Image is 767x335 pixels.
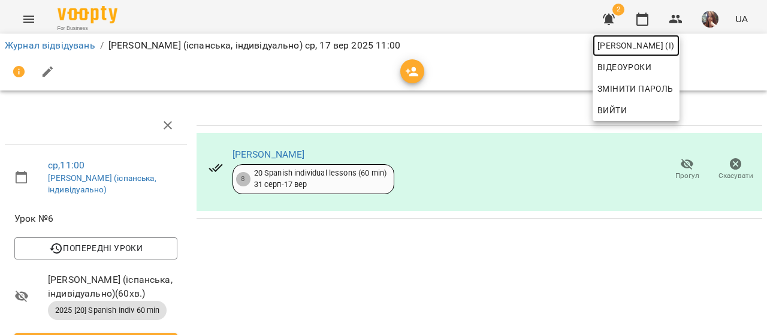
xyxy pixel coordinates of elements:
span: Змінити пароль [597,82,675,96]
button: Вийти [593,99,680,121]
span: [PERSON_NAME] (і) [597,38,675,53]
span: Відеоуроки [597,60,651,74]
a: Відеоуроки [593,56,656,78]
a: [PERSON_NAME] (і) [593,35,680,56]
a: Змінити пароль [593,78,680,99]
span: Вийти [597,103,627,117]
